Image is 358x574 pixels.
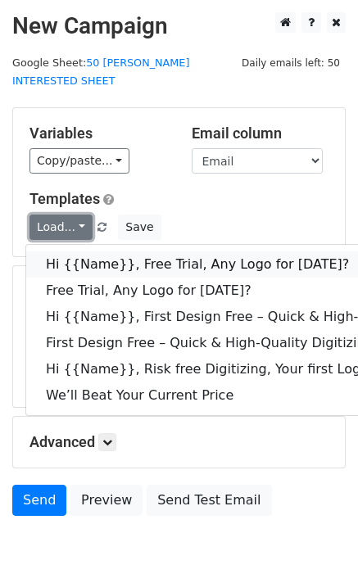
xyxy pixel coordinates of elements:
button: Save [118,215,161,240]
iframe: Chat Widget [276,495,358,574]
h5: Variables [29,124,167,142]
h2: New Campaign [12,12,346,40]
a: Send Test Email [147,485,271,516]
span: Daily emails left: 50 [236,54,346,72]
a: Preview [70,485,143,516]
h5: Email column [192,124,329,142]
a: Copy/paste... [29,148,129,174]
small: Google Sheet: [12,56,189,88]
a: Templates [29,190,100,207]
a: Daily emails left: 50 [236,56,346,69]
a: 50 [PERSON_NAME] INTERESTED SHEET [12,56,189,88]
a: Load... [29,215,93,240]
a: Send [12,485,66,516]
h5: Advanced [29,433,329,451]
